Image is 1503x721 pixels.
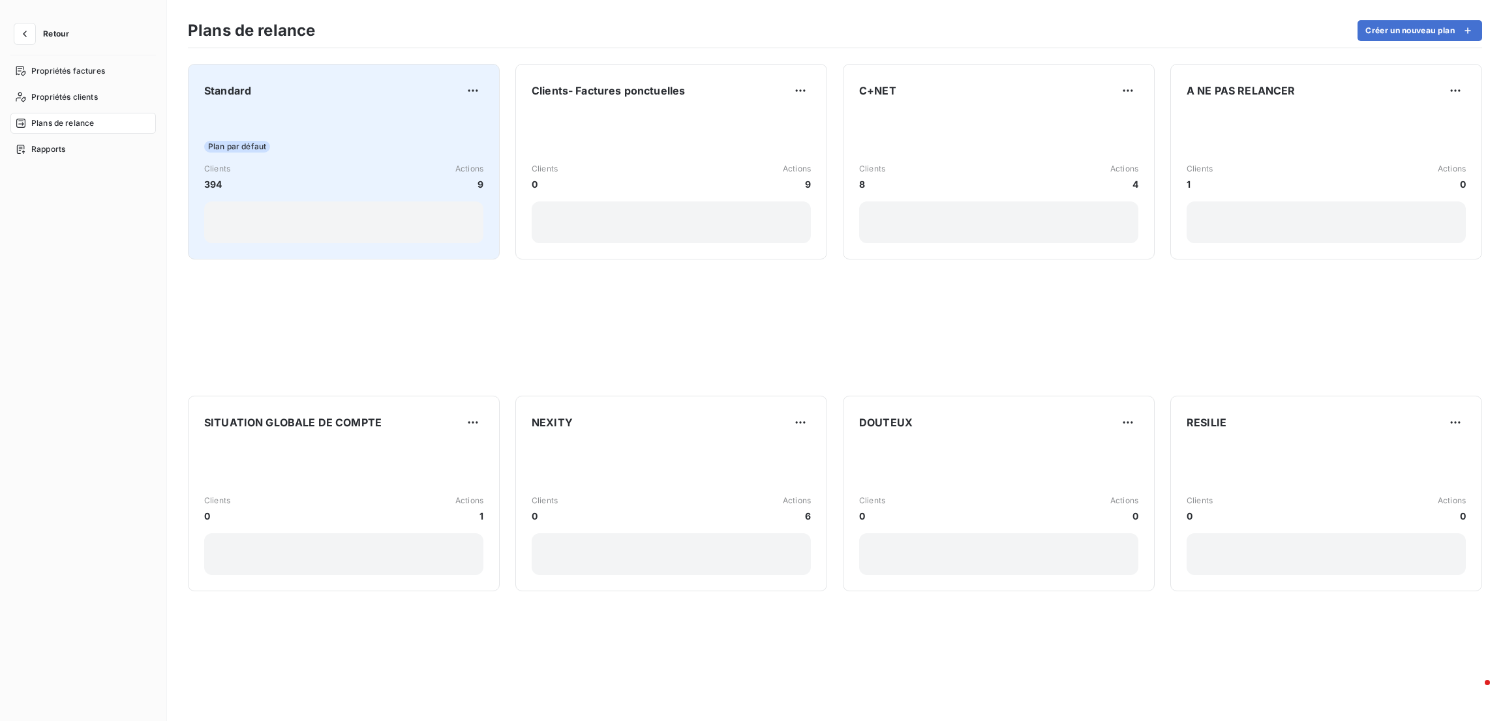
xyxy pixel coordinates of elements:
[1438,177,1466,191] span: 0
[1187,495,1213,507] span: Clients
[31,143,65,155] span: Rapports
[31,117,94,129] span: Plans de relance
[1187,83,1296,98] span: A NE PAS RELANCER
[31,91,98,103] span: Propriétés clients
[532,495,558,507] span: Clients
[204,177,230,191] span: 394
[783,163,811,175] span: Actions
[10,87,156,108] a: Propriétés clients
[204,163,230,175] span: Clients
[43,30,69,38] span: Retour
[10,61,156,81] a: Propriétés factures
[204,509,230,523] span: 0
[1110,163,1138,175] span: Actions
[10,23,80,44] button: Retour
[455,509,483,523] span: 1
[1187,177,1213,191] span: 1
[204,83,251,98] span: Standard
[204,141,270,153] span: Plan par défaut
[859,509,885,523] span: 0
[783,495,811,507] span: Actions
[859,177,885,191] span: 8
[455,177,483,191] span: 9
[1438,163,1466,175] span: Actions
[859,83,896,98] span: C+NET
[31,65,105,77] span: Propriétés factures
[1459,677,1490,708] iframe: Intercom live chat
[1187,415,1226,430] span: RESILIE
[188,19,315,42] h3: Plans de relance
[532,83,685,98] span: Clients- Factures ponctuelles
[783,509,811,523] span: 6
[455,495,483,507] span: Actions
[532,415,573,430] span: NEXITY
[1438,495,1466,507] span: Actions
[1110,509,1138,523] span: 0
[859,163,885,175] span: Clients
[1110,495,1138,507] span: Actions
[10,113,156,134] a: Plans de relance
[1110,177,1138,191] span: 4
[10,139,156,160] a: Rapports
[532,509,558,523] span: 0
[1358,20,1482,41] button: Créer un nouveau plan
[1187,163,1213,175] span: Clients
[859,415,913,430] span: DOUTEUX
[532,163,558,175] span: Clients
[1187,509,1213,523] span: 0
[204,495,230,507] span: Clients
[1438,509,1466,523] span: 0
[783,177,811,191] span: 9
[455,163,483,175] span: Actions
[532,177,558,191] span: 0
[859,495,885,507] span: Clients
[204,415,382,430] span: SITUATION GLOBALE DE COMPTE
